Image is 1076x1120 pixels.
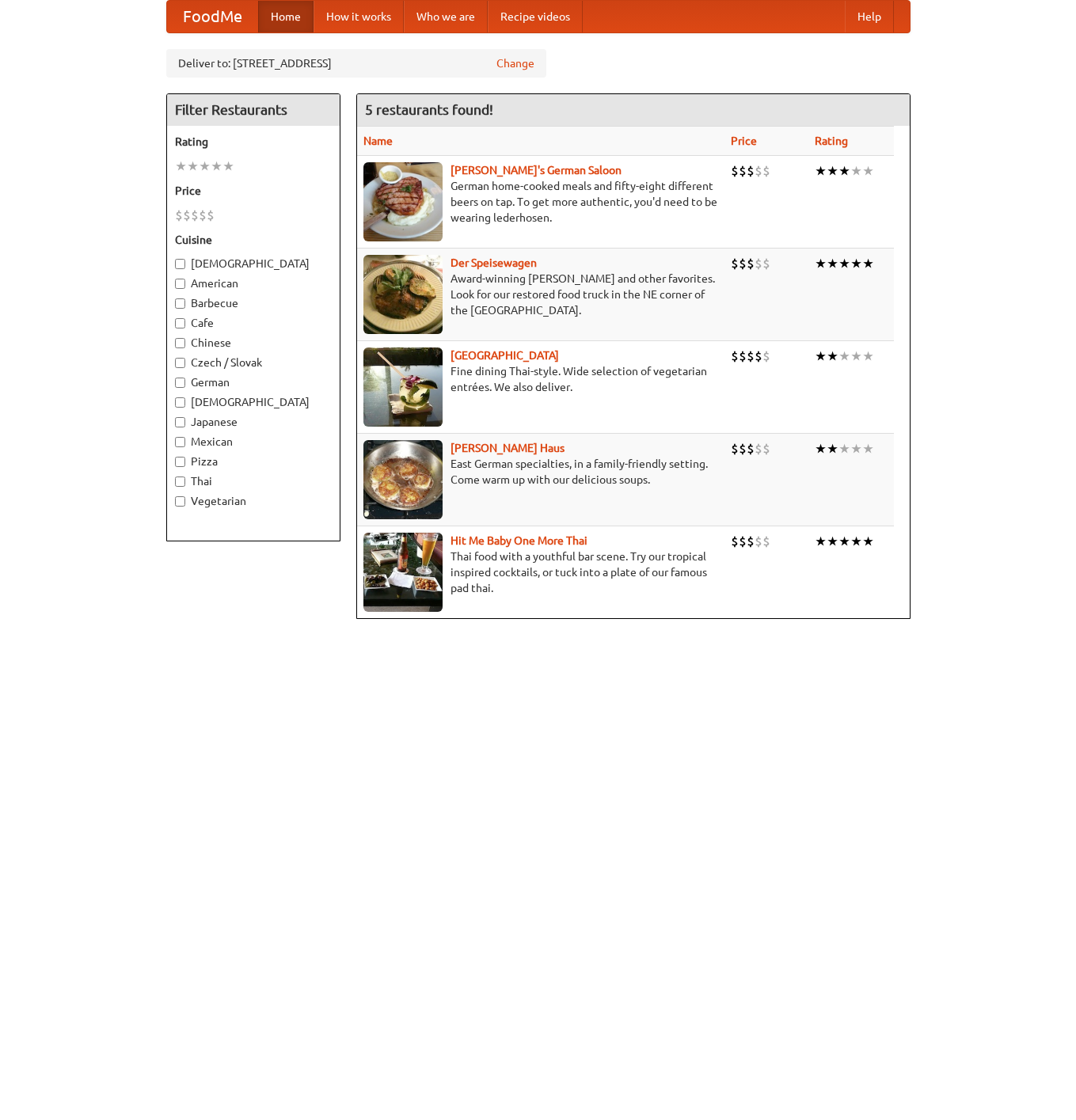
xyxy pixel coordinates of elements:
li: $ [183,207,191,224]
li: $ [747,347,755,365]
a: [PERSON_NAME]'s German Saloon [451,164,622,177]
input: Cafe [175,318,185,328]
li: $ [731,162,739,180]
li: $ [731,533,739,550]
li: ★ [862,162,874,180]
li: ★ [827,533,838,550]
li: $ [731,255,739,272]
ng-pluralize: 5 restaurants found! [365,102,493,117]
input: Czech / Slovak [175,358,185,368]
input: Japanese [175,417,185,427]
input: Chinese [175,338,185,348]
label: German [175,374,332,390]
label: Japanese [175,414,332,430]
input: Vegetarian [175,496,185,507]
li: ★ [199,158,211,175]
li: ★ [815,440,827,457]
li: ★ [187,158,199,175]
label: Vegetarian [175,493,332,509]
li: $ [747,255,755,272]
li: ★ [838,440,850,457]
li: $ [762,440,770,457]
h5: Rating [175,134,332,150]
li: $ [739,533,747,550]
label: [DEMOGRAPHIC_DATA] [175,394,332,410]
img: babythai.jpg [363,533,443,612]
li: $ [762,162,770,180]
li: ★ [815,347,827,365]
li: $ [739,440,747,457]
p: Thai food with a youthful bar scene. Try our tropical inspired cocktails, or tuck into a plate of... [363,549,718,596]
label: [DEMOGRAPHIC_DATA] [175,256,332,271]
li: ★ [862,533,874,550]
a: Hit Me Baby One More Thai [451,534,587,547]
li: $ [755,255,762,272]
li: ★ [850,255,862,272]
input: [DEMOGRAPHIC_DATA] [175,259,185,269]
a: Help [845,1,894,32]
li: $ [755,440,762,457]
li: $ [762,347,770,365]
li: ★ [862,255,874,272]
li: ★ [827,162,838,180]
li: ★ [838,533,850,550]
li: ★ [850,533,862,550]
a: [GEOGRAPHIC_DATA] [451,349,559,362]
li: $ [755,347,762,365]
h5: Price [175,183,332,199]
a: Who we are [404,1,488,32]
li: $ [739,347,747,365]
a: Name [363,135,393,147]
li: ★ [211,158,222,175]
label: Barbecue [175,295,332,311]
p: Fine dining Thai-style. Wide selection of vegetarian entrées. We also deliver. [363,363,718,395]
label: Pizza [175,454,332,469]
li: $ [747,162,755,180]
li: $ [747,440,755,457]
li: ★ [222,158,234,175]
li: $ [731,347,739,365]
li: ★ [815,162,827,180]
a: Der Speisewagen [451,256,537,269]
p: Award-winning [PERSON_NAME] and other favorites. Look for our restored food truck in the NE corne... [363,271,718,318]
label: Czech / Slovak [175,355,332,370]
label: Cafe [175,315,332,331]
input: Pizza [175,457,185,467]
a: Recipe videos [488,1,583,32]
label: American [175,275,332,291]
input: Barbecue [175,298,185,309]
label: Chinese [175,335,332,351]
img: esthers.jpg [363,162,443,241]
li: ★ [815,255,827,272]
label: Mexican [175,434,332,450]
li: $ [731,440,739,457]
input: Thai [175,476,185,487]
li: $ [762,533,770,550]
img: kohlhaus.jpg [363,440,443,519]
li: ★ [827,255,838,272]
li: ★ [838,162,850,180]
div: Deliver to: [STREET_ADDRESS] [166,49,546,78]
input: [DEMOGRAPHIC_DATA] [175,397,185,408]
li: $ [175,207,183,224]
input: Mexican [175,437,185,447]
li: $ [207,207,215,224]
li: ★ [827,440,838,457]
li: $ [747,533,755,550]
img: satay.jpg [363,347,443,427]
li: $ [755,162,762,180]
a: How it works [314,1,404,32]
li: $ [191,207,199,224]
li: ★ [862,347,874,365]
li: ★ [838,347,850,365]
img: speisewagen.jpg [363,255,443,334]
label: Thai [175,473,332,489]
li: ★ [862,440,874,457]
h5: Cuisine [175,232,332,248]
li: $ [762,255,770,272]
h4: Filter Restaurants [167,94,340,126]
b: [PERSON_NAME] Haus [451,442,565,454]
